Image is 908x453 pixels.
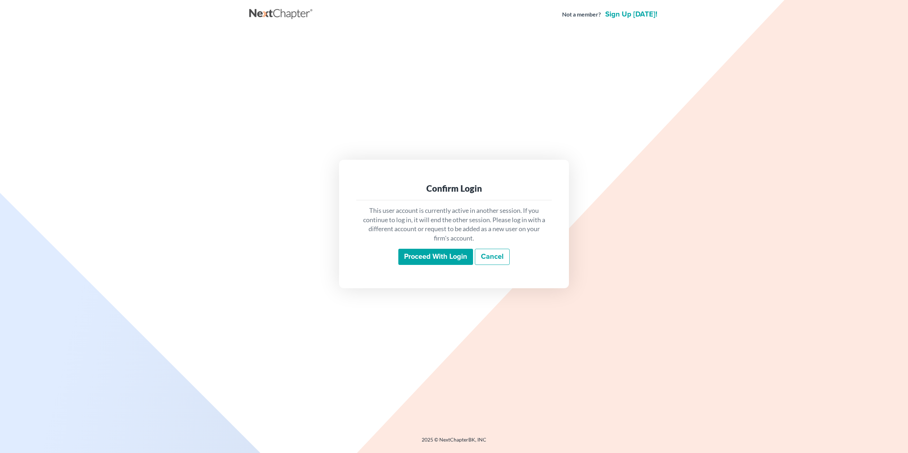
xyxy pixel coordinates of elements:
[362,206,546,243] p: This user account is currently active in another session. If you continue to log in, it will end ...
[398,249,473,265] input: Proceed with login
[249,436,659,449] div: 2025 © NextChapterBK, INC
[562,10,601,19] strong: Not a member?
[362,183,546,194] div: Confirm Login
[475,249,510,265] a: Cancel
[604,11,659,18] a: Sign up [DATE]!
